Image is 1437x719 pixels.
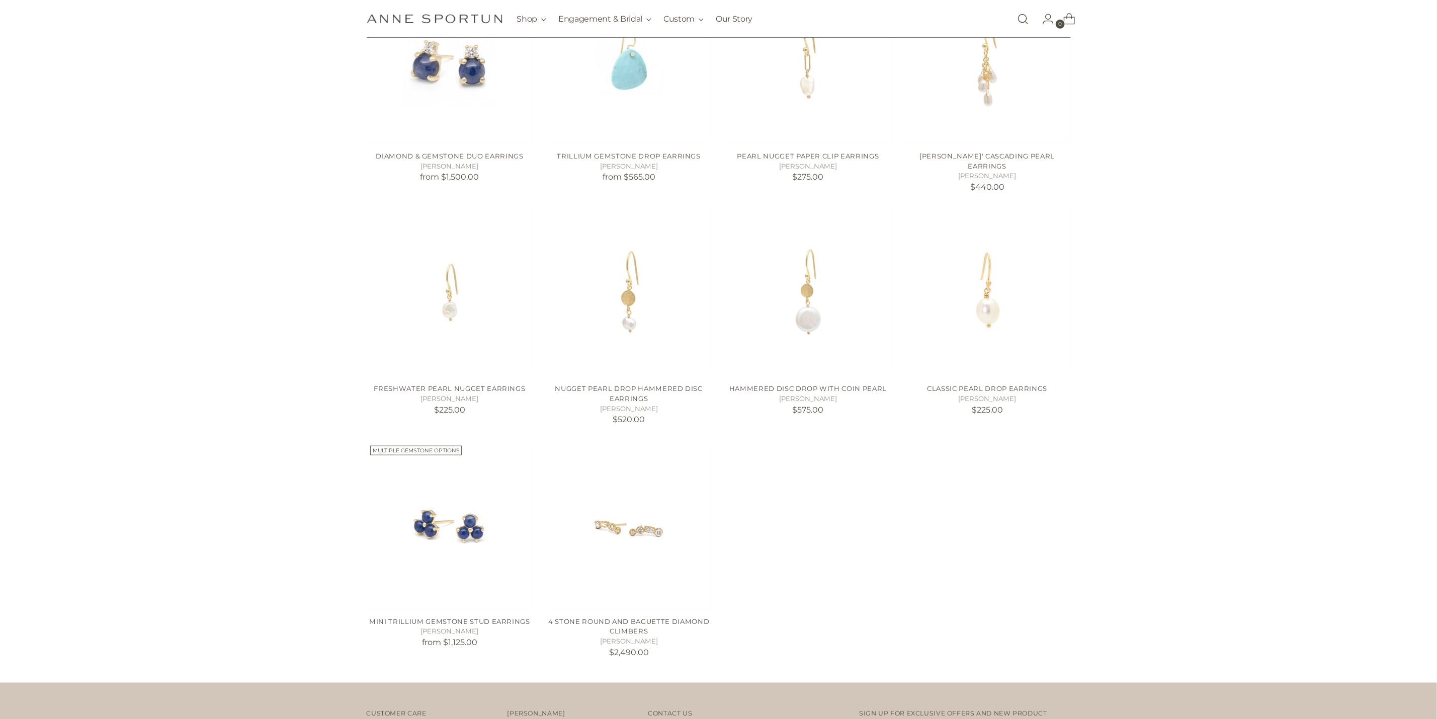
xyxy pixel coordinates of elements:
a: Open cart modal [1055,9,1075,29]
a: Freshwater Pearl Nugget Earrings [366,209,533,376]
h5: [PERSON_NAME] [546,162,712,172]
a: 4 Stone Round and Baguette Diamond Climbers [546,442,712,608]
a: Nugget Pearl Drop Hammered Disc Earrings [555,384,703,403]
h5: [PERSON_NAME] [904,171,1070,181]
button: Engagement & Bridal [558,8,651,30]
a: 4 Stone Round and Baguette Diamond Climbers [548,617,709,635]
span: $275.00 [793,172,824,182]
p: from $1,500.00 [366,171,533,183]
span: 0 [1056,20,1065,29]
a: Go to the account page [1034,9,1054,29]
span: $520.00 [613,415,645,424]
a: Nugget Pearl Drop Hammered Disc Earrings [546,209,712,376]
span: $575.00 [793,405,824,415]
button: Custom [663,8,704,30]
a: Freshwater Pearl Nugget Earrings [374,384,526,392]
span: $2,490.00 [609,648,649,657]
span: Contact Us [648,709,692,717]
h5: [PERSON_NAME] [366,394,533,404]
h5: [PERSON_NAME] [725,162,891,172]
span: $440.00 [970,182,1004,192]
a: Open search modal [1013,9,1033,29]
h5: [PERSON_NAME] [904,394,1070,404]
h5: [PERSON_NAME] [546,404,712,414]
p: from $1,125.00 [366,636,533,649]
a: Anne Sportun Fine Jewellery [367,14,502,24]
a: Diamond & Gemstone Duo Earrings [376,152,523,160]
a: [PERSON_NAME]' Cascading Pearl Earrings [920,152,1055,170]
a: Hammered Disc Drop with Coin Pearl [725,209,891,376]
a: Mini Trillium Gemstone Stud Earrings [366,442,533,608]
a: Trillium Gemstone Drop Earrings [557,152,701,160]
a: Classic Pearl Drop Earrings [904,209,1070,376]
a: Hammered Disc Drop with Coin Pearl [729,384,887,392]
h5: [PERSON_NAME] [725,394,891,404]
span: $225.00 [972,405,1003,415]
p: from $565.00 [546,171,712,183]
span: Customer Care [366,709,426,717]
span: [PERSON_NAME] [507,709,565,717]
a: Classic Pearl Drop Earrings [927,384,1047,392]
a: Mini Trillium Gemstone Stud Earrings [369,617,530,625]
h5: [PERSON_NAME] [366,162,533,172]
span: $225.00 [434,405,465,415]
a: Pearl Nugget Paper Clip Earrings [737,152,879,160]
h5: [PERSON_NAME] [546,636,712,647]
a: Our Story [716,8,752,30]
h5: [PERSON_NAME] [366,626,533,636]
button: Shop [517,8,547,30]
